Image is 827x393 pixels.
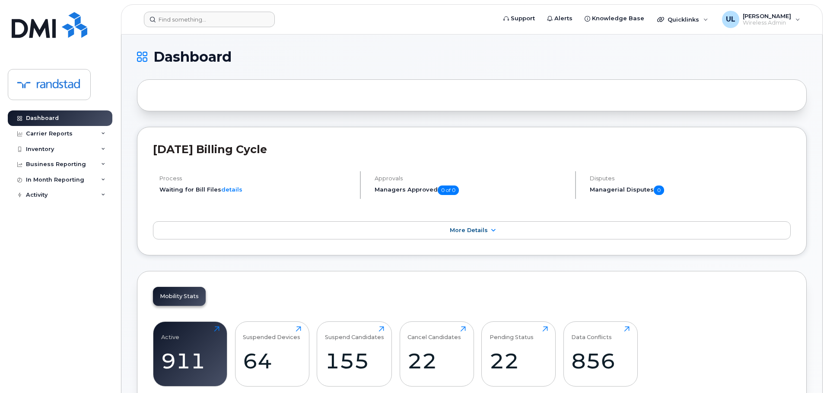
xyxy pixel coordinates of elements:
[490,326,548,381] a: Pending Status22
[161,326,179,340] div: Active
[243,348,301,374] div: 64
[325,326,384,381] a: Suspend Candidates155
[490,326,534,340] div: Pending Status
[221,186,242,193] a: details
[407,348,466,374] div: 22
[438,185,459,195] span: 0 of 0
[153,50,232,63] span: Dashboard
[161,348,219,374] div: 911
[407,326,466,381] a: Cancel Candidates22
[590,175,791,182] h4: Disputes
[490,348,548,374] div: 22
[243,326,301,381] a: Suspended Devices64
[654,185,664,195] span: 0
[590,185,791,195] h5: Managerial Disputes
[450,227,488,233] span: More Details
[325,348,384,374] div: 155
[161,326,219,381] a: Active911
[153,143,791,156] h2: [DATE] Billing Cycle
[571,326,630,381] a: Data Conflicts856
[159,185,353,194] li: Waiting for Bill Files
[571,326,612,340] div: Data Conflicts
[159,175,353,182] h4: Process
[375,185,568,195] h5: Managers Approved
[571,348,630,374] div: 856
[375,175,568,182] h4: Approvals
[325,326,384,340] div: Suspend Candidates
[407,326,461,340] div: Cancel Candidates
[243,326,300,340] div: Suspended Devices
